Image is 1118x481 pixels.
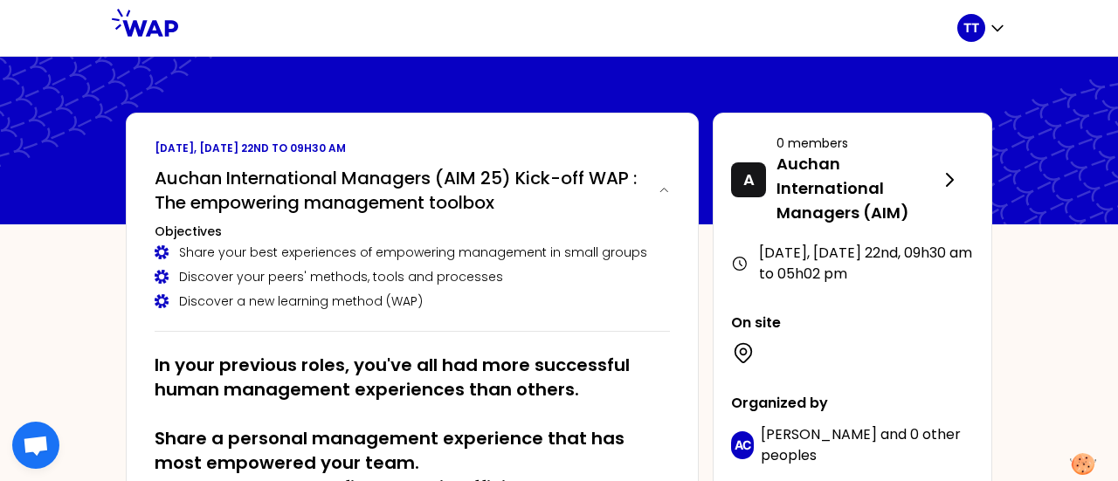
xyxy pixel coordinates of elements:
p: TT [963,19,979,37]
button: TT [957,14,1006,42]
p: Auchan International Managers (AIM) [776,152,939,225]
span: 0 other peoples [761,424,961,465]
div: Discover your peers' methods, tools and processes [155,268,670,285]
div: Open chat [12,422,59,469]
p: A [743,168,755,192]
span: [PERSON_NAME] [761,424,877,444]
button: Auchan International Managers (AIM 25) Kick-off WAP : The empowering management toolbox [155,166,670,215]
p: On site [731,313,974,333]
div: [DATE], [DATE] 22nd , 09h30 am to 05h02 pm [731,243,974,285]
p: Organized by [731,393,974,414]
h3: Objectives [155,223,670,240]
p: 0 members [776,134,939,152]
div: Discover a new learning method (WAP) [155,292,670,310]
p: AC [735,436,751,454]
div: Share your best experiences of empowering management in small groups [155,244,670,261]
p: [DATE], [DATE] 22nd to 09h30 am [155,141,670,155]
h2: Auchan International Managers (AIM 25) Kick-off WAP : The empowering management toolbox [155,166,644,215]
p: and [761,424,974,466]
